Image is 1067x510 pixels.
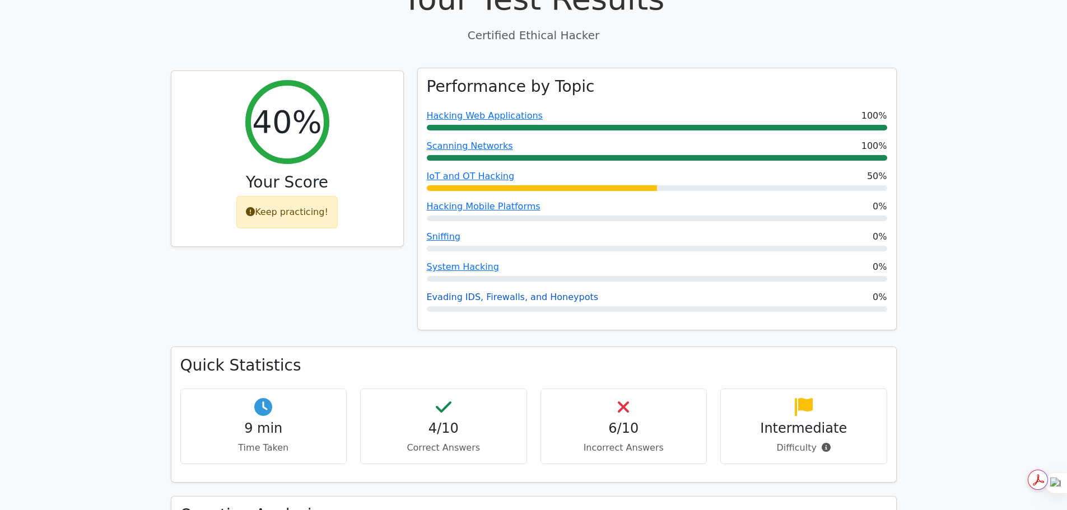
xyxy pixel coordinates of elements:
[427,141,513,151] a: Scanning Networks
[427,201,541,212] a: Hacking Mobile Platforms
[427,231,461,242] a: Sniffing
[427,261,499,272] a: System Hacking
[873,200,887,213] span: 0%
[190,420,338,437] h4: 9 min
[861,109,887,123] span: 100%
[730,441,878,455] p: Difficulty
[861,139,887,153] span: 100%
[370,441,518,455] p: Correct Answers
[730,420,878,437] h4: Intermediate
[550,441,698,455] p: Incorrect Answers
[427,77,595,96] h3: Performance by Topic
[252,103,322,141] h2: 40%
[171,27,897,44] p: Certified Ethical Hacker
[190,441,338,455] p: Time Taken
[180,356,887,375] h3: Quick Statistics
[180,173,394,192] h3: Your Score
[873,260,887,274] span: 0%
[427,110,543,121] a: Hacking Web Applications
[873,230,887,244] span: 0%
[427,292,599,302] a: Evading IDS, Firewalls, and Honeypots
[427,171,515,181] a: IoT and OT Hacking
[873,291,887,304] span: 0%
[550,420,698,437] h4: 6/10
[370,420,518,437] h4: 4/10
[236,196,338,228] div: Keep practicing!
[867,170,887,183] span: 50%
